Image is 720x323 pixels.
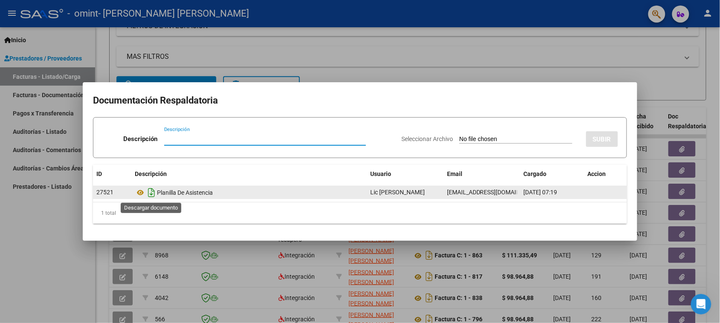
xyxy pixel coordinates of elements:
[691,294,711,314] iframe: Intercom live chat
[586,131,618,147] button: SUBIR
[447,170,462,177] span: Email
[524,189,557,196] span: [DATE] 07:19
[401,136,453,142] span: Seleccionar Archivo
[524,170,547,177] span: Cargado
[131,165,367,183] datatable-header-cell: Descripción
[593,136,611,143] span: SUBIR
[370,170,391,177] span: Usuario
[123,134,157,144] p: Descripción
[588,170,606,177] span: Accion
[93,165,131,183] datatable-header-cell: ID
[93,202,627,224] div: 1 total
[135,186,363,199] div: Planilla De Asistencia
[520,165,584,183] datatable-header-cell: Cargado
[444,165,520,183] datatable-header-cell: Email
[96,189,113,196] span: 27521
[584,165,627,183] datatable-header-cell: Accion
[135,170,167,177] span: Descripción
[93,92,627,109] h2: Documentación Respaldatoria
[370,189,425,196] span: Lic [PERSON_NAME]
[96,170,102,177] span: ID
[146,186,157,199] i: Descargar documento
[367,165,444,183] datatable-header-cell: Usuario
[447,189,542,196] span: [EMAIL_ADDRESS][DOMAIN_NAME]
